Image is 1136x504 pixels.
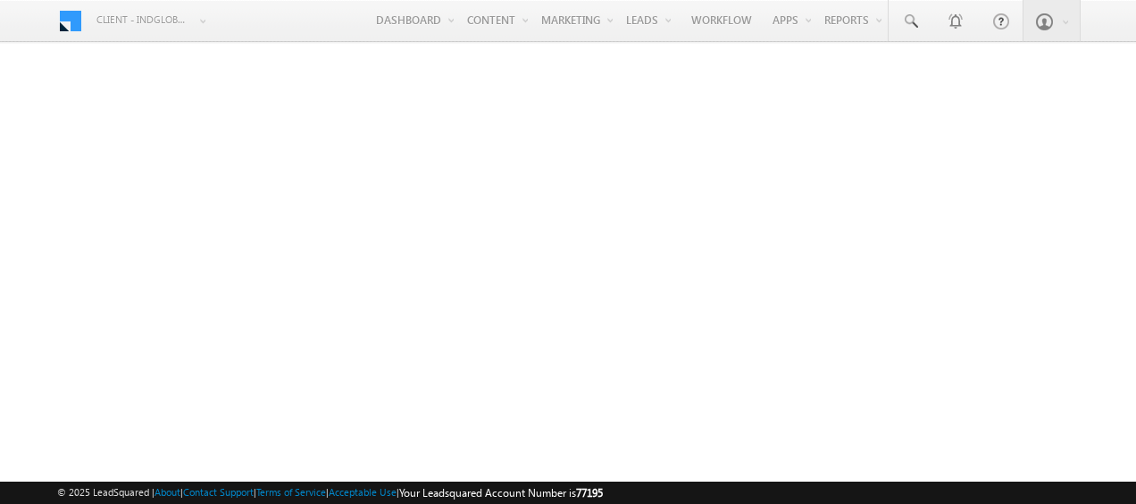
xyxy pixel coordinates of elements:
span: Client - indglobal2 (77195) [96,11,190,29]
a: Contact Support [183,486,254,498]
span: © 2025 LeadSquared | | | | | [57,484,603,501]
a: Acceptable Use [329,486,397,498]
a: About [155,486,180,498]
span: Your Leadsquared Account Number is [399,486,603,500]
a: Terms of Service [256,486,326,498]
span: 77195 [576,486,603,500]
